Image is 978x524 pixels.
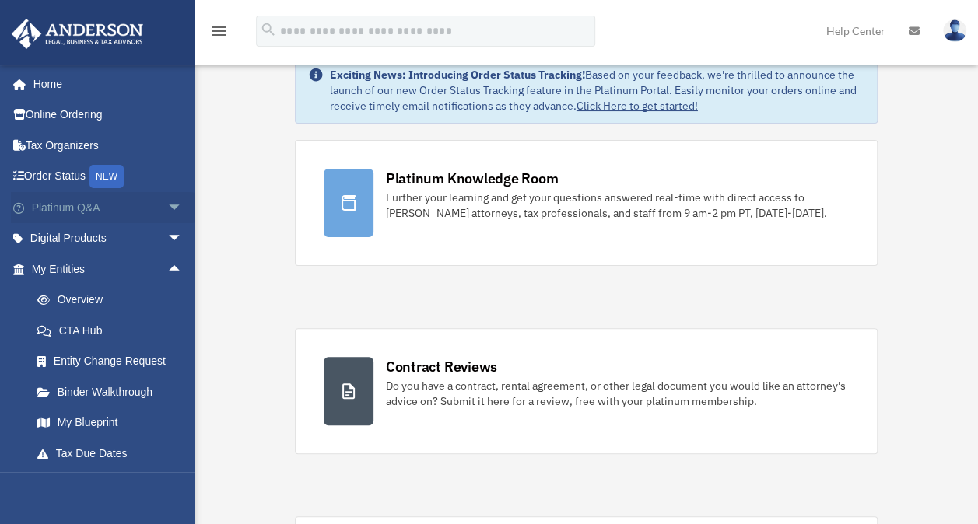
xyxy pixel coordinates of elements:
[11,68,198,100] a: Home
[167,469,198,501] span: arrow_drop_up
[11,253,206,285] a: My Entitiesarrow_drop_up
[167,223,198,255] span: arrow_drop_down
[11,223,206,254] a: Digital Productsarrow_drop_down
[11,469,206,500] a: My Anderson Teamarrow_drop_up
[11,130,206,161] a: Tax Organizers
[7,19,148,49] img: Anderson Advisors Platinum Portal
[330,68,585,82] strong: Exciting News: Introducing Order Status Tracking!
[11,161,206,193] a: Order StatusNEW
[386,169,559,188] div: Platinum Knowledge Room
[260,21,277,38] i: search
[943,19,966,42] img: User Pic
[22,315,206,346] a: CTA Hub
[22,346,206,377] a: Entity Change Request
[330,67,865,114] div: Based on your feedback, we're thrilled to announce the launch of our new Order Status Tracking fe...
[167,253,198,285] span: arrow_drop_up
[22,407,206,438] a: My Blueprint
[22,438,206,469] a: Tax Due Dates
[11,192,206,223] a: Platinum Q&Aarrow_drop_down
[386,190,850,221] div: Further your learning and get your questions answered real-time with direct access to [PERSON_NAM...
[167,192,198,224] span: arrow_drop_down
[577,99,698,113] a: Click Here to get started!
[11,100,206,131] a: Online Ordering
[22,376,206,407] a: Binder Walkthrough
[89,165,124,188] div: NEW
[210,27,229,40] a: menu
[386,357,497,376] div: Contract Reviews
[386,378,850,409] div: Do you have a contract, rental agreement, or other legal document you would like an attorney's ad...
[210,22,229,40] i: menu
[295,328,878,454] a: Contract Reviews Do you have a contract, rental agreement, or other legal document you would like...
[22,285,206,316] a: Overview
[295,140,878,266] a: Platinum Knowledge Room Further your learning and get your questions answered real-time with dire...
